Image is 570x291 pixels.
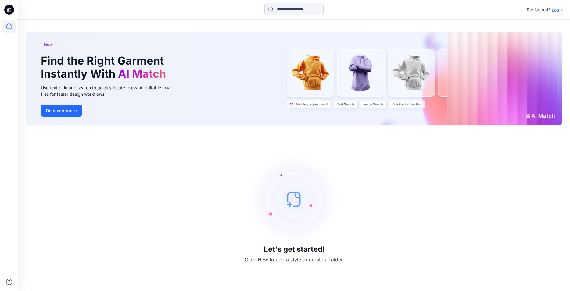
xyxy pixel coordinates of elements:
p: Registered? [527,6,550,13]
p: Click New to add a style or create a folder. [245,256,344,263]
div: Use text or image search to quickly locate relevant, editable .bw files for faster design workflows. [41,84,178,97]
span: New [44,41,53,48]
p: Login [552,7,563,13]
h3: Let's get started! [264,245,325,254]
span: AI Match [118,67,166,80]
h1: Find the Right Garment Instantly With [41,54,169,80]
img: empty-state-image.svg [249,154,340,245]
button: Discover more [41,105,82,117]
